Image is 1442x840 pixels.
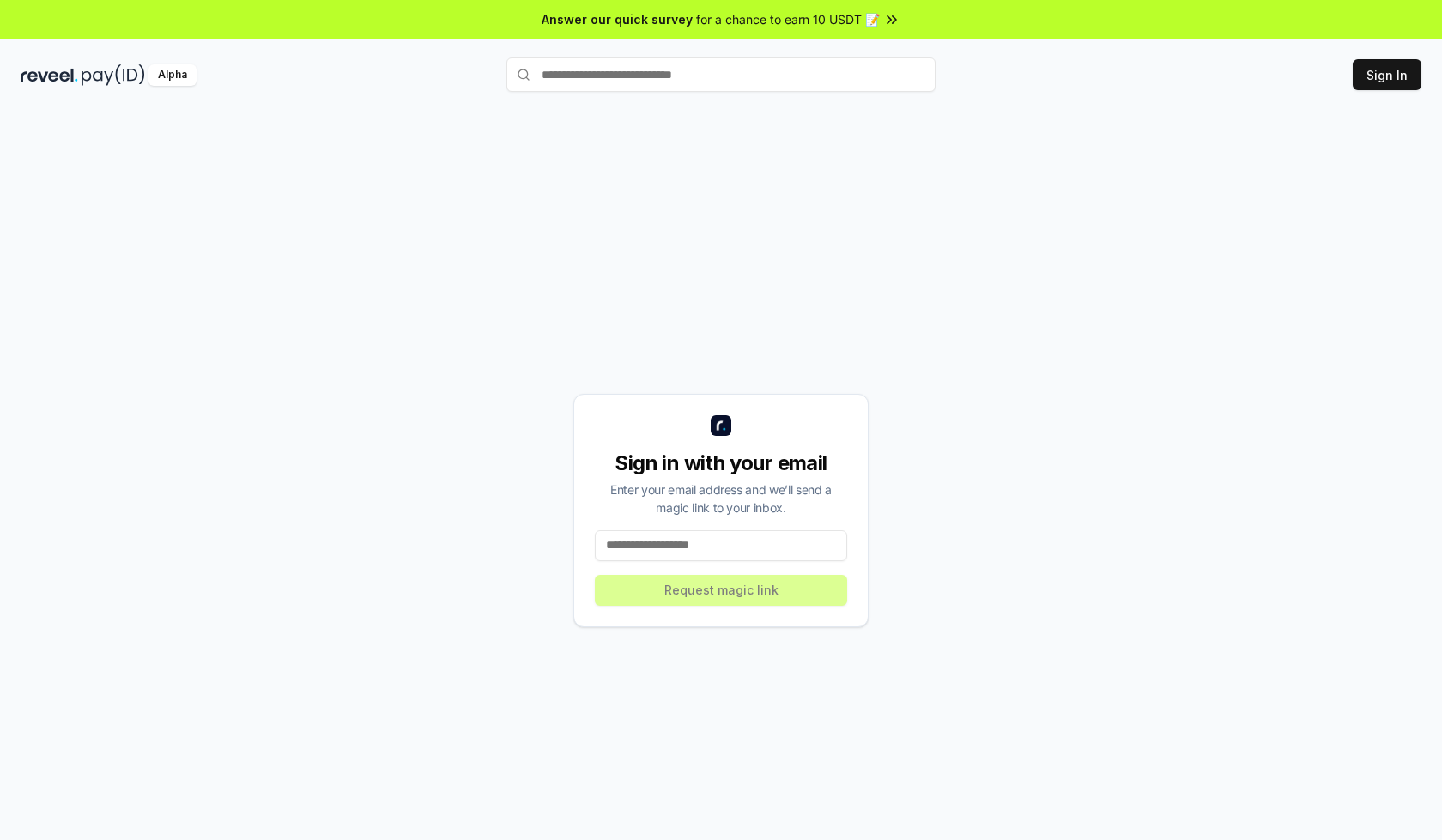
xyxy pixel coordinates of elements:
[1353,59,1421,90] button: Sign In
[595,450,847,477] div: Sign in with your email
[21,64,78,86] img: reveel_dark
[82,64,145,86] img: pay_id
[595,480,847,517] div: Enter your email address and we’ll send a magic link to your inbox.
[711,415,731,436] img: logo_small
[696,10,880,28] span: for a chance to earn 10 USDT 📝
[148,64,197,86] div: Alpha
[542,10,693,28] span: Answer our quick survey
